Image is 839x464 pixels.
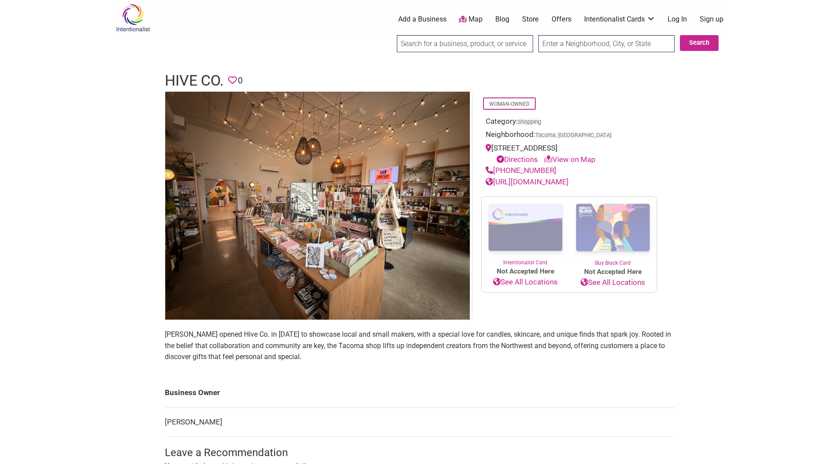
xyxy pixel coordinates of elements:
[544,155,596,164] a: View on Map
[398,14,447,24] a: Add a Business
[459,14,483,25] a: Map
[165,92,470,320] img: Hive Co.
[680,35,719,51] button: Search
[518,119,541,125] a: Shopping
[535,133,611,138] span: Tacoma, [GEOGRAPHIC_DATA]
[569,277,657,288] a: See All Locations
[486,166,556,175] a: [PHONE_NUMBER]
[482,266,569,277] span: Not Accepted Here
[584,14,655,24] a: Intentionalist Cards
[482,197,569,266] a: Intentionalist Card
[552,14,571,24] a: Offers
[700,14,723,24] a: Sign up
[112,4,154,32] img: Intentionalist
[397,35,533,52] input: Search for a business, product, or service
[569,197,657,267] a: Buy Black Card
[489,101,530,107] a: Woman-Owned
[486,116,653,129] div: Category:
[486,177,569,186] a: [URL][DOMAIN_NAME]
[165,329,675,363] p: [PERSON_NAME] opened Hive Co. in [DATE] to showcase local and small makers, with a special love f...
[486,129,653,143] div: Neighborhood:
[165,407,675,437] td: [PERSON_NAME]
[165,70,224,91] h1: Hive Co.
[668,14,687,24] a: Log In
[497,155,538,164] a: Directions
[482,197,569,259] img: Intentionalist Card
[522,14,539,24] a: Store
[569,267,657,277] span: Not Accepted Here
[238,74,243,87] span: 0
[165,378,675,407] td: Business Owner
[569,197,657,259] img: Buy Black Card
[495,14,509,24] a: Blog
[486,143,653,165] div: [STREET_ADDRESS]
[165,446,675,460] h3: Leave a Recommendation
[538,35,675,52] input: Enter a Neighborhood, City, or State
[482,277,569,288] a: See All Locations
